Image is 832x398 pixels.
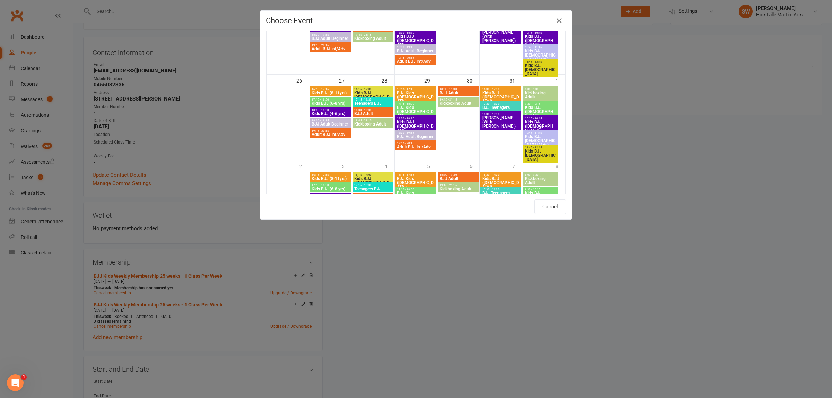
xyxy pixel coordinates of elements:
[296,75,309,86] div: 26
[311,132,349,137] span: Adult BJJ Int/Adv
[311,36,349,41] span: BJJ Adult Beginner
[482,113,520,116] span: 18:30 - 19:30
[525,188,556,191] span: 9:30 - 10:15
[525,117,556,120] span: 10:15 - 10:45
[482,191,520,195] span: BJJ Teenagers
[525,88,556,91] span: 8:00 - 9:30
[311,101,349,105] span: Kids BJJ (6-8 yrs)
[482,91,520,103] span: Kids BJJ ([DEMOGRAPHIC_DATA])
[525,102,556,105] span: 9:30 - 10:15
[482,105,520,110] span: BJJ Teenagers
[354,36,392,41] span: Kickboxing Adult
[266,16,566,25] h4: Choose Event
[311,112,349,116] span: Kids BJJ (4-6 yrs)
[354,33,392,36] span: 19:45 - 21:15
[382,75,394,86] div: 28
[397,131,435,135] span: 18:30 - 19:15
[397,142,435,145] span: 19:15 - 20:15
[525,31,556,34] span: 10:15 - 10:45
[525,60,556,63] span: 11:45 - 12:45
[525,49,556,61] span: Kids BJJ [DEMOGRAPHIC_DATA] (Adv)
[397,176,435,189] span: BJJ Kids ([DEMOGRAPHIC_DATA])
[482,102,520,105] span: 17:30 - 18:30
[525,149,556,162] span: Kids BJJ [DEMOGRAPHIC_DATA]
[482,116,520,128] span: [PERSON_NAME] (With [PERSON_NAME])
[397,191,435,204] span: BJJ Kids ([DEMOGRAPHIC_DATA])
[311,98,349,101] span: 17:15 - 18:00
[525,191,556,204] span: Kids BJJ ([DEMOGRAPHIC_DATA])
[397,120,435,132] span: Kids BJJ ([DEMOGRAPHIC_DATA])
[525,63,556,76] span: Kids BJJ [DEMOGRAPHIC_DATA]
[439,91,477,95] span: BJJ Adult
[311,33,349,36] span: 18:30 - 19:15
[554,15,565,26] button: Close
[397,105,435,118] span: BJJ Kids ([DEMOGRAPHIC_DATA])
[525,173,556,176] span: 8:00 - 9:30
[397,49,435,53] span: BJJ Adult Beginner
[397,31,435,34] span: 18:00 - 18:30
[439,176,477,181] span: BJJ Adult
[439,101,477,105] span: Kickboxing Adult
[311,119,349,122] span: 18:30 - 19:15
[525,105,556,118] span: Kids BJJ ([DEMOGRAPHIC_DATA])
[525,131,556,135] span: 10:45 - 11:45
[397,173,435,176] span: 16:15 - 17:15
[482,88,520,91] span: 16:30 - 17:30
[470,160,479,172] div: 6
[397,88,435,91] span: 16:15 - 17:15
[7,374,24,391] iframe: Intercom live chat
[397,59,435,63] span: Adult BJJ Int/Adv
[354,91,392,103] span: Kids BJJ [DEMOGRAPHIC_DATA]
[556,75,565,86] div: 1
[397,34,435,47] span: Kids BJJ ([DEMOGRAPHIC_DATA])
[299,160,309,172] div: 2
[311,44,349,47] span: 19:15 - 20:15
[311,129,349,132] span: 19:15 - 20:15
[439,88,477,91] span: 18:30 - 19:30
[311,176,349,181] span: Kids BJJ (8-11yrs)
[525,135,556,147] span: Kids BJJ [DEMOGRAPHIC_DATA] (Adv)
[439,98,477,101] span: 19:45 - 21:15
[439,184,477,187] span: 19:45 - 21:15
[311,187,349,191] span: Kids BJJ (6-8 yrs)
[556,160,565,172] div: 8
[525,120,556,132] span: Kids BJJ ([DEMOGRAPHIC_DATA])
[482,173,520,176] span: 16:30 - 17:30
[339,75,352,86] div: 27
[354,187,392,191] span: Teenagers BJJ
[311,109,349,112] span: 18:00 - 18:30
[354,88,392,91] span: 16:15 - 17:00
[424,75,437,86] div: 29
[354,112,392,116] span: BJJ Adult
[354,176,392,189] span: Kids BJJ [DEMOGRAPHIC_DATA]
[482,176,520,189] span: Kids BJJ ([DEMOGRAPHIC_DATA])
[354,122,392,126] span: Kickboxing Adult
[397,135,435,139] span: BJJ Adult Beginner
[525,146,556,149] span: 11:45 - 12:45
[354,184,392,187] span: 17:15 - 18:30
[467,75,479,86] div: 30
[354,173,392,176] span: 16:15 - 17:00
[311,88,349,91] span: 16:15 - 17:15
[21,374,27,380] span: 1
[384,160,394,172] div: 4
[397,188,435,191] span: 17:15 - 18:00
[510,75,522,86] div: 31
[311,173,349,176] span: 16:15 - 17:15
[525,176,556,185] span: Kickboxing Adult
[439,173,477,176] span: 18:30 - 19:30
[354,109,392,112] span: 18:30 - 19:30
[397,145,435,149] span: Adult BJJ Int/Adv
[311,122,349,126] span: BJJ Adult Beginner
[354,119,392,122] span: 19:45 - 21:15
[397,56,435,59] span: 19:15 - 20:15
[525,46,556,49] span: 10:45 - 11:45
[512,160,522,172] div: 7
[439,187,477,191] span: Kickboxing Adult
[525,91,556,99] span: Kickboxing Adult
[534,199,566,214] button: Cancel
[397,46,435,49] span: 18:30 - 19:15
[427,160,437,172] div: 5
[482,30,520,43] span: [PERSON_NAME] (With [PERSON_NAME])
[311,91,349,95] span: Kids BJJ (8-11yrs)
